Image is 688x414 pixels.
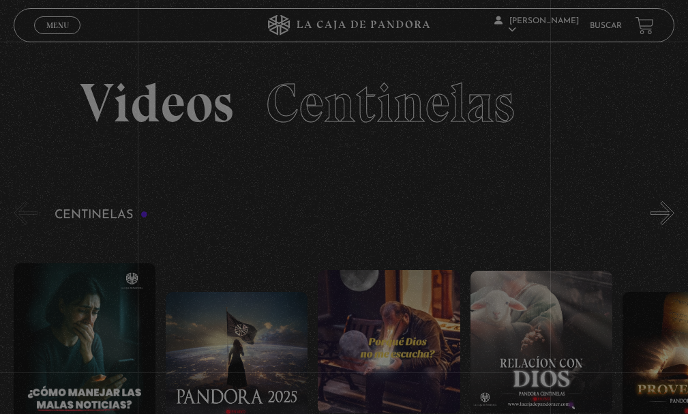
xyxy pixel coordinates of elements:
[46,21,69,29] span: Menu
[55,209,148,222] h3: Centinelas
[14,201,38,225] button: Previous
[80,76,608,130] h2: Videos
[635,16,654,35] a: View your shopping cart
[266,70,515,136] span: Centinelas
[42,33,74,42] span: Cerrar
[650,201,674,225] button: Next
[494,17,579,34] span: [PERSON_NAME]
[590,22,622,30] a: Buscar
